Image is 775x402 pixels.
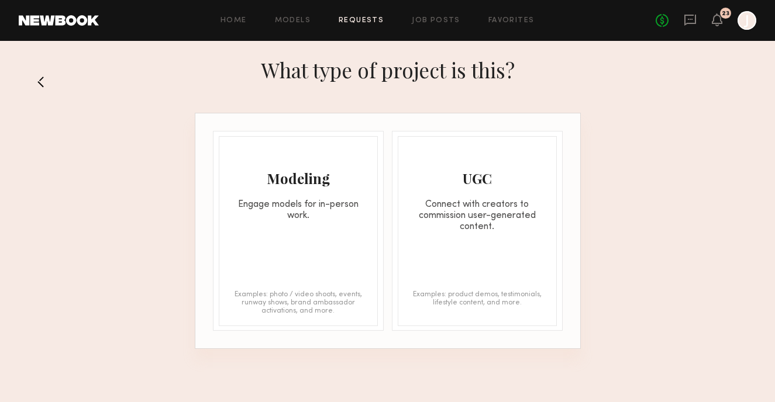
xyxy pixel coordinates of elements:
[398,169,556,188] div: UGC
[410,290,545,314] div: Examples: product demos, testimonials, lifestyle content, and more.
[738,11,756,30] a: J
[219,169,377,188] div: Modeling
[412,17,460,25] a: Job Posts
[339,17,384,25] a: Requests
[261,56,515,84] h1: What type of project is this?
[488,17,535,25] a: Favorites
[221,17,247,25] a: Home
[219,199,377,221] div: Engage models for in-person work.
[722,11,729,17] div: 23
[398,199,556,233] div: Connect with creators to commission user-generated content.
[275,17,311,25] a: Models
[231,290,366,314] div: Examples: photo / video shoots, events, runway shows, brand ambassador activations, and more.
